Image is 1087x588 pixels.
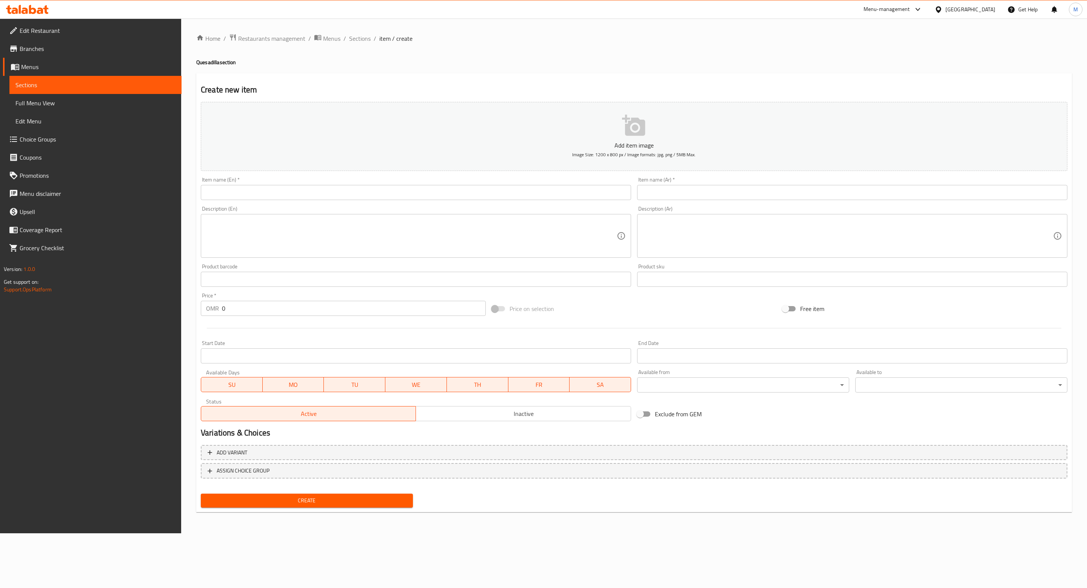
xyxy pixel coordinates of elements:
[570,377,631,392] button: SA
[4,285,52,294] a: Support.OpsPlatform
[1073,5,1078,14] span: M
[201,427,1067,439] h2: Variations & Choices
[3,203,182,221] a: Upsell
[20,153,176,162] span: Coupons
[217,448,247,457] span: Add variant
[323,34,340,43] span: Menus
[508,377,570,392] button: FR
[385,377,447,392] button: WE
[15,99,176,108] span: Full Menu View
[9,94,182,112] a: Full Menu View
[314,34,340,43] a: Menus
[20,207,176,216] span: Upsell
[511,379,567,390] span: FR
[855,377,1067,393] div: ​
[201,185,631,200] input: Enter name En
[510,304,554,313] span: Price on selection
[238,34,305,43] span: Restaurants management
[9,76,182,94] a: Sections
[201,445,1067,460] button: Add variant
[20,225,176,234] span: Coverage Report
[637,185,1067,200] input: Enter name Ar
[9,112,182,130] a: Edit Menu
[201,377,263,392] button: SU
[204,379,260,390] span: SU
[229,34,305,43] a: Restaurants management
[3,185,182,203] a: Menu disclaimer
[20,189,176,198] span: Menu disclaimer
[223,34,226,43] li: /
[308,34,311,43] li: /
[266,379,321,390] span: MO
[324,377,385,392] button: TU
[3,239,182,257] a: Grocery Checklist
[196,34,1072,43] nav: breadcrumb
[864,5,910,14] div: Menu-management
[4,264,22,274] span: Version:
[201,463,1067,479] button: ASSIGN CHOICE GROUP
[655,409,702,419] span: Exclude from GEM
[204,408,413,419] span: Active
[15,80,176,89] span: Sections
[201,406,416,421] button: Active
[3,22,182,40] a: Edit Restaurant
[3,148,182,166] a: Coupons
[327,379,382,390] span: TU
[3,166,182,185] a: Promotions
[3,130,182,148] a: Choice Groups
[263,377,324,392] button: MO
[637,377,849,393] div: ​
[3,221,182,239] a: Coverage Report
[20,44,176,53] span: Branches
[196,58,1072,66] h4: Quesadilla section
[416,406,631,421] button: Inactive
[343,34,346,43] li: /
[20,26,176,35] span: Edit Restaurant
[379,34,413,43] span: item / create
[572,150,696,159] span: Image Size: 1200 x 800 px / Image formats: jpg, png / 5MB Max.
[3,40,182,58] a: Branches
[945,5,995,14] div: [GEOGRAPHIC_DATA]
[21,62,176,71] span: Menus
[201,102,1067,171] button: Add item imageImage Size: 1200 x 800 px / Image formats: jpg, png / 5MB Max.
[374,34,376,43] li: /
[447,377,508,392] button: TH
[4,277,38,287] span: Get support on:
[207,496,407,505] span: Create
[349,34,371,43] a: Sections
[573,379,628,390] span: SA
[212,141,1056,150] p: Add item image
[20,171,176,180] span: Promotions
[637,272,1067,287] input: Please enter product sku
[196,34,220,43] a: Home
[419,408,628,419] span: Inactive
[800,304,824,313] span: Free item
[201,494,413,508] button: Create
[222,301,486,316] input: Please enter price
[20,243,176,252] span: Grocery Checklist
[217,466,269,476] span: ASSIGN CHOICE GROUP
[388,379,444,390] span: WE
[20,135,176,144] span: Choice Groups
[201,272,631,287] input: Please enter product barcode
[450,379,505,390] span: TH
[206,304,219,313] p: OMR
[23,264,35,274] span: 1.0.0
[201,84,1067,95] h2: Create new item
[15,117,176,126] span: Edit Menu
[3,58,182,76] a: Menus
